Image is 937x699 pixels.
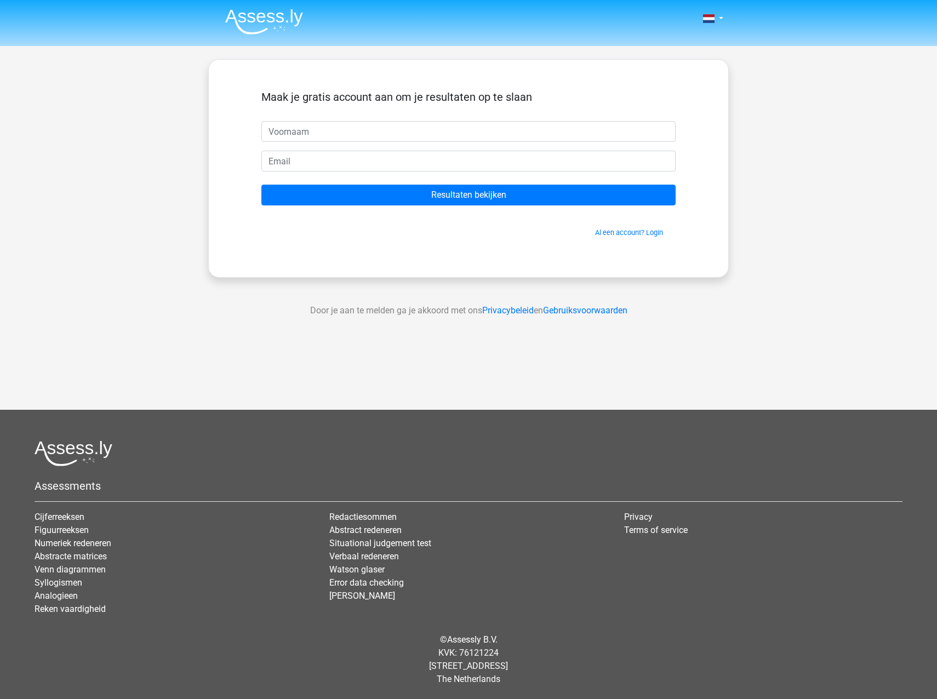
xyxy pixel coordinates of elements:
[35,591,78,601] a: Analogieen
[35,538,111,548] a: Numeriek redeneren
[261,185,676,205] input: Resultaten bekijken
[329,551,399,562] a: Verbaal redeneren
[35,525,89,535] a: Figuurreeksen
[329,564,385,575] a: Watson glaser
[329,591,395,601] a: [PERSON_NAME]
[595,228,663,237] a: Al een account? Login
[447,634,498,645] a: Assessly B.V.
[482,305,534,316] a: Privacybeleid
[225,9,303,35] img: Assessly
[329,525,402,535] a: Abstract redeneren
[35,440,112,466] img: Assessly logo
[35,577,82,588] a: Syllogismen
[35,564,106,575] a: Venn diagrammen
[261,121,676,142] input: Voornaam
[261,151,676,171] input: Email
[35,551,107,562] a: Abstracte matrices
[35,479,902,492] h5: Assessments
[35,604,106,614] a: Reken vaardigheid
[329,577,404,588] a: Error data checking
[35,512,84,522] a: Cijferreeksen
[329,512,397,522] a: Redactiesommen
[26,624,911,695] div: © KVK: 76121224 [STREET_ADDRESS] The Netherlands
[624,512,653,522] a: Privacy
[329,538,431,548] a: Situational judgement test
[543,305,627,316] a: Gebruiksvoorwaarden
[261,90,676,104] h5: Maak je gratis account aan om je resultaten op te slaan
[624,525,688,535] a: Terms of service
